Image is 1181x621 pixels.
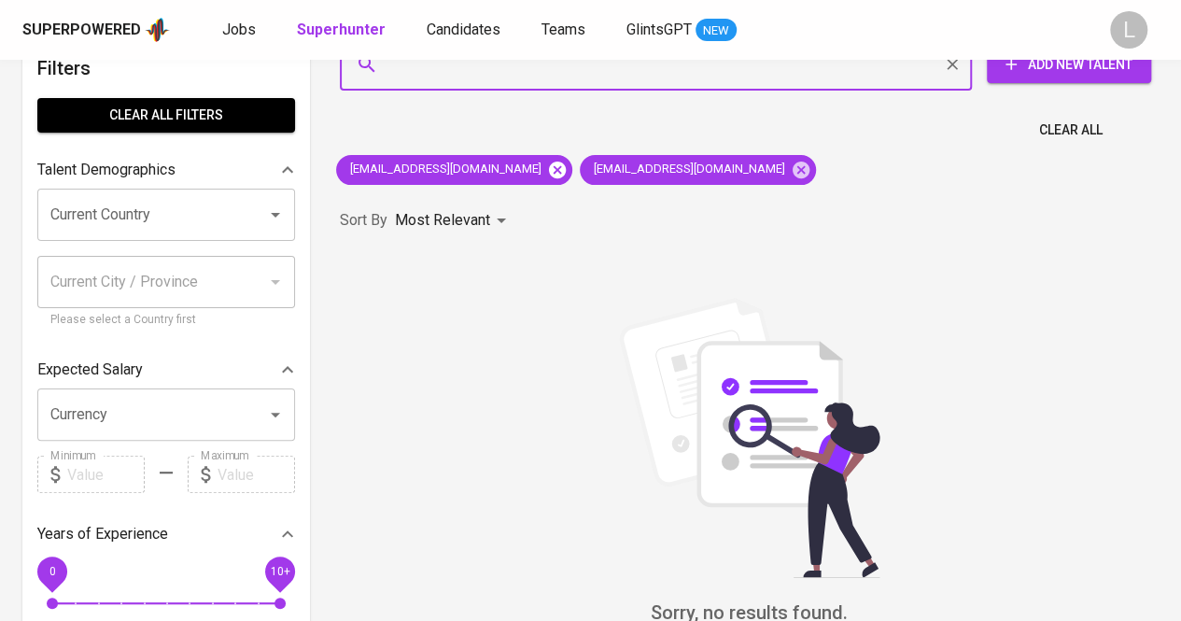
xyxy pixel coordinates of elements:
a: Teams [541,19,589,42]
span: 10+ [270,565,289,578]
a: Candidates [427,19,504,42]
div: [EMAIL_ADDRESS][DOMAIN_NAME] [580,155,816,185]
h6: Filters [37,53,295,83]
p: Expected Salary [37,359,143,381]
span: 0 [49,565,55,578]
p: Please select a Country first [50,311,282,330]
span: Clear All filters [52,104,280,127]
span: Jobs [222,21,256,38]
input: Value [218,456,295,493]
span: [EMAIL_ADDRESS][DOMAIN_NAME] [580,161,796,178]
button: Add New Talent [987,46,1151,83]
button: Open [262,402,288,428]
div: Expected Salary [37,351,295,388]
img: file_searching.svg [610,298,890,578]
a: Jobs [222,19,260,42]
input: Value [67,456,145,493]
div: Most Relevant [395,204,513,238]
div: Superpowered [22,20,141,41]
a: GlintsGPT NEW [626,19,737,42]
div: Talent Demographics [37,151,295,189]
a: Superhunter [297,19,389,42]
span: Candidates [427,21,500,38]
button: Clear [939,51,965,78]
span: [EMAIL_ADDRESS][DOMAIN_NAME] [336,161,553,178]
a: Superpoweredapp logo [22,16,170,44]
span: Add New Talent [1002,53,1136,77]
img: app logo [145,16,170,44]
span: Clear All [1039,119,1103,142]
div: Years of Experience [37,515,295,553]
span: GlintsGPT [626,21,692,38]
p: Talent Demographics [37,159,176,181]
b: Superhunter [297,21,386,38]
p: Most Relevant [395,209,490,232]
span: Teams [541,21,585,38]
button: Clear All [1032,113,1110,148]
p: Sort By [340,209,387,232]
p: Years of Experience [37,523,168,545]
span: NEW [696,21,737,40]
div: [EMAIL_ADDRESS][DOMAIN_NAME] [336,155,572,185]
div: L [1110,11,1147,49]
button: Clear All filters [37,98,295,133]
button: Open [262,202,288,228]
